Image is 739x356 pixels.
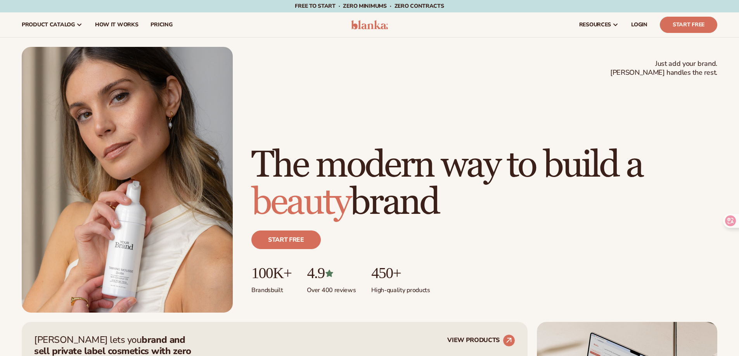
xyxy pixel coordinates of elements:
[447,334,515,347] a: VIEW PRODUCTS
[95,22,138,28] span: How It Works
[371,265,430,282] p: 450+
[251,282,291,294] p: Brands built
[144,12,178,37] a: pricing
[610,59,717,77] span: Just add your brand. [PERSON_NAME] handles the rest.
[251,147,717,221] h1: The modern way to build a brand
[251,180,350,225] span: beauty
[151,22,172,28] span: pricing
[660,17,717,33] a: Start Free
[251,230,321,249] a: Start free
[573,12,625,37] a: resources
[351,20,388,29] img: logo
[22,22,75,28] span: product catalog
[89,12,145,37] a: How It Works
[579,22,611,28] span: resources
[295,2,444,10] span: Free to start · ZERO minimums · ZERO contracts
[22,47,233,313] img: Female holding tanning mousse.
[307,265,356,282] p: 4.9
[251,265,291,282] p: 100K+
[16,12,89,37] a: product catalog
[307,282,356,294] p: Over 400 reviews
[631,22,647,28] span: LOGIN
[371,282,430,294] p: High-quality products
[625,12,654,37] a: LOGIN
